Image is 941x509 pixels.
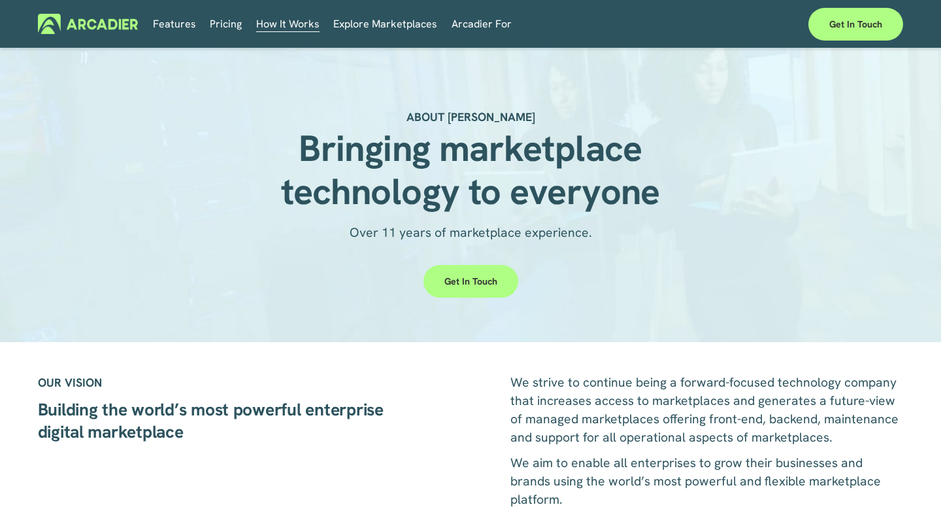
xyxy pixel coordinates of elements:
span: Over 11 years of marketplace experience. [350,224,592,241]
a: Get in touch [423,265,518,298]
span: We strive to continue being a forward-focused technology company that increases access to marketp... [510,374,902,446]
span: Arcadier For [452,15,512,33]
a: Features [153,14,196,34]
strong: Building the world’s most powerful enterprise digital marketplace [38,398,388,442]
strong: Bringing marketplace technology to everyone [281,124,660,215]
strong: OUR VISION [38,375,102,390]
a: Get in touch [808,8,903,41]
span: How It Works [256,15,320,33]
a: folder dropdown [256,14,320,34]
strong: ABOUT [PERSON_NAME] [406,109,535,124]
a: Pricing [210,14,242,34]
img: Arcadier [38,14,138,34]
a: folder dropdown [452,14,512,34]
a: Explore Marketplaces [333,14,437,34]
span: We aim to enable all enterprises to grow their businesses and brands using the world’s most power... [510,455,884,508]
